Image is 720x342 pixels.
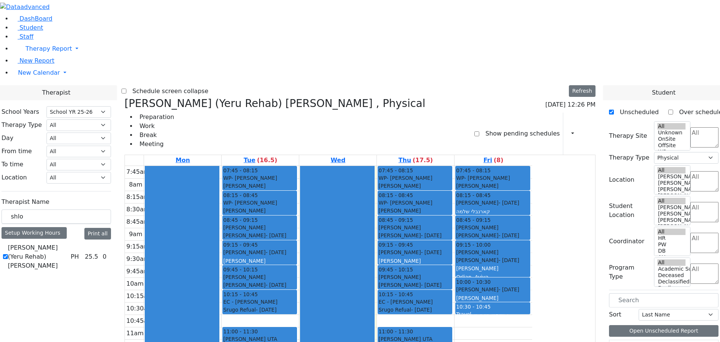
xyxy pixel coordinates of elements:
span: [PERSON_NAME] [378,273,421,281]
span: - [DATE] [265,249,286,255]
span: 10:15 - 10:45 [223,291,258,298]
span: Student [19,24,43,31]
textarea: Search [690,264,718,284]
option: All [657,198,686,204]
div: 10:45am [125,316,155,325]
span: - [DATE] [498,257,519,263]
label: (17.5) [412,156,433,165]
a: Therapy Report [12,41,720,56]
span: - [DATE] [498,200,519,206]
div: 9:45am [125,267,151,276]
option: [PERSON_NAME] 2 [657,193,686,199]
div: ק"ג [456,327,529,334]
span: 10:30 - 10:45 [456,304,490,310]
label: Coordinator [609,237,644,246]
span: - [DATE] [421,282,441,288]
option: [PERSON_NAME] 4 [657,180,686,186]
div: [PERSON_NAME] [456,190,529,197]
label: Schedule screen collapse [126,85,208,97]
span: 07:45 - 08:15 [378,167,413,174]
label: From time [1,147,32,156]
div: 8:30am [125,205,151,214]
div: [PERSON_NAME] [223,190,296,197]
div: 9:15am [125,242,151,251]
option: PW [657,241,686,248]
span: 11:00 - 11:30 [378,328,413,335]
span: 09:15 - 09:45 [223,241,258,249]
div: 7:45am [125,167,151,176]
div: Report [577,127,581,140]
a: Staff [12,33,33,40]
option: Academic Support [657,266,686,272]
option: OnSite [657,136,686,142]
div: [PERSON_NAME] [456,232,529,239]
div: [PERSON_NAME] [223,281,296,289]
span: - [DATE] [498,286,519,292]
div: Srugo Refual [378,306,451,313]
div: [PERSON_NAME] [223,232,296,239]
div: Orlian, Aviva [456,273,529,281]
option: [PERSON_NAME] 2 [657,223,686,230]
div: [PERSON_NAME] [378,314,451,322]
div: Delete [591,128,595,140]
span: New Calendar [18,69,60,76]
div: [PERSON_NAME] [456,319,529,326]
div: [PERSON_NAME] [223,214,296,222]
input: Search [1,209,111,224]
option: [PERSON_NAME] 3 [657,186,686,193]
span: 08:45 - 09:15 [456,216,490,224]
div: 8:45am [125,217,151,226]
div: [PERSON_NAME] [456,256,529,264]
span: 07:45 - 08:15 [456,167,490,174]
a: New Report [12,57,54,64]
div: [PERSON_NAME] [378,257,451,265]
span: Student [652,88,675,97]
div: [PERSON_NAME] [223,323,296,330]
li: Preparation [136,113,174,122]
span: DashBoard [19,15,52,22]
option: All [657,259,686,266]
label: Therapist Name [1,197,49,206]
label: Location [609,175,634,184]
div: [PERSON_NAME] [223,257,296,265]
div: [PERSON_NAME] [378,249,451,256]
label: Program Type [609,263,649,281]
label: Therapy Site [609,131,647,140]
span: Staff [19,33,33,40]
label: (8) [493,156,503,165]
textarea: Search [690,127,718,148]
div: [PERSON_NAME] [378,190,451,197]
label: (16.5) [257,156,277,165]
a: DashBoard [12,15,52,22]
div: 11am [125,329,145,338]
span: 10:00 - 10:30 [456,278,490,286]
span: 09:15 - 10:00 [456,241,490,249]
span: [PERSON_NAME] [378,224,421,231]
input: Search [609,293,718,307]
div: Srugo Refual [223,306,296,313]
span: WP- [PERSON_NAME] [PERSON_NAME] [223,174,296,190]
span: WP- [PERSON_NAME] [PERSON_NAME] [378,199,451,214]
a: August 22, 2025 [482,155,505,166]
option: Deceased [657,272,686,279]
option: [PERSON_NAME] 3 [657,217,686,223]
li: Meeting [136,140,174,149]
span: [PERSON_NAME] [223,224,265,231]
div: Travel [456,310,529,318]
a: August 18, 2025 [174,155,191,166]
div: [PERSON_NAME] [456,294,529,302]
div: 10:30am [125,304,155,313]
div: 9am [127,230,144,239]
div: [PERSON_NAME] [378,323,451,330]
span: 08:45 - 09:15 [223,216,258,224]
a: New Calendar [12,65,720,80]
span: 08:15 - 08:45 [378,191,413,199]
option: Declassified [657,279,686,285]
span: - [DATE] [265,282,286,288]
label: Student Location [609,202,649,220]
span: New Report [19,57,54,64]
div: [PERSON_NAME] [456,265,529,272]
option: [PERSON_NAME] 5 [657,173,686,180]
label: Therapy Type [1,121,42,130]
option: All [657,229,686,235]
